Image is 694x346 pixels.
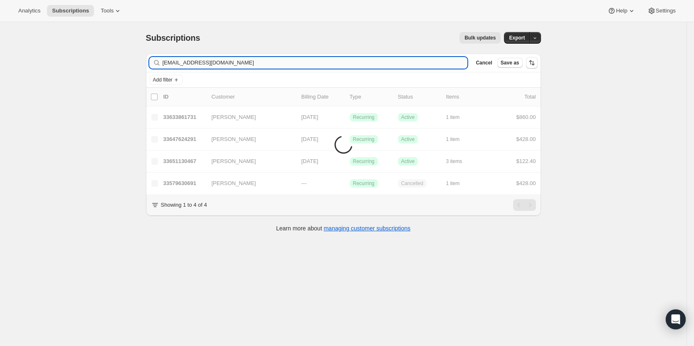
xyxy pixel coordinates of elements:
span: Tools [101,7,114,14]
input: Filter subscribers [163,57,468,69]
button: Bulk updates [459,32,501,44]
button: Analytics [13,5,45,17]
span: Cancel [476,59,492,66]
div: Open Intercom Messenger [666,309,686,329]
span: Add filter [153,77,173,83]
button: Subscriptions [47,5,94,17]
button: Export [504,32,530,44]
button: Save as [497,58,523,68]
span: Help [616,7,627,14]
button: Sort the results [526,57,538,69]
p: Showing 1 to 4 of 4 [161,201,207,209]
p: Learn more about [276,224,410,232]
span: Bulk updates [464,35,496,41]
span: Save as [501,59,519,66]
button: Settings [642,5,681,17]
span: Analytics [18,7,40,14]
button: Cancel [472,58,495,68]
span: Export [509,35,525,41]
nav: Pagination [513,199,536,211]
span: Subscriptions [146,33,200,42]
button: Tools [96,5,127,17]
a: managing customer subscriptions [324,225,410,232]
span: Settings [656,7,676,14]
span: Subscriptions [52,7,89,14]
button: Help [603,5,640,17]
button: Add filter [149,75,183,85]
